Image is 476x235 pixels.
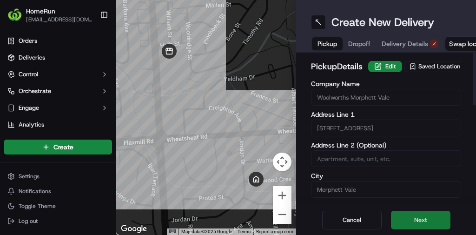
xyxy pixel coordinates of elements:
[19,54,45,62] span: Deliveries
[368,61,402,72] button: Edit
[311,181,461,198] input: Enter city
[4,34,112,48] a: Orders
[19,121,44,129] span: Analytics
[311,89,461,106] input: Enter company name
[4,67,112,82] button: Control
[4,215,112,228] button: Log out
[26,16,93,23] button: [EMAIL_ADDRESS][DOMAIN_NAME]
[4,200,112,213] button: Toggle Theme
[273,153,291,171] button: Map camera controls
[7,7,22,22] img: HomeRun
[322,211,382,229] button: Cancel
[19,217,38,225] span: Log out
[382,39,428,48] span: Delivery Details
[311,111,461,118] label: Address Line 1
[391,211,450,229] button: Next
[119,223,149,235] a: Open this area in Google Maps (opens a new window)
[311,142,461,148] label: Address Line 2 (Optional)
[418,62,460,71] span: Saved Location
[311,173,461,179] label: City
[4,185,112,198] button: Notifications
[4,117,112,132] a: Analytics
[331,15,434,30] h1: Create New Delivery
[311,120,461,136] input: Enter address
[169,229,176,233] button: Keyboard shortcuts
[256,229,293,234] a: Report a map error
[19,173,40,180] span: Settings
[19,37,37,45] span: Orders
[4,170,112,183] button: Settings
[19,104,39,112] span: Engage
[4,50,112,65] a: Deliveries
[26,7,55,16] button: HomeRun
[273,205,291,224] button: Zoom out
[311,60,363,73] h2: pickup Details
[4,84,112,99] button: Orchestrate
[311,150,461,167] input: Apartment, suite, unit, etc.
[317,39,337,48] span: Pickup
[273,186,291,205] button: Zoom in
[19,202,56,210] span: Toggle Theme
[19,188,51,195] span: Notifications
[348,39,370,48] span: Dropoff
[181,229,232,234] span: Map data ©2025 Google
[238,229,251,234] a: Terms (opens in new tab)
[4,140,112,154] button: Create
[53,142,73,152] span: Create
[4,4,96,26] button: HomeRunHomeRun[EMAIL_ADDRESS][DOMAIN_NAME]
[4,101,112,115] button: Engage
[404,60,465,73] button: Saved Location
[119,223,149,235] img: Google
[311,81,461,87] label: Company Name
[19,70,38,79] span: Control
[19,87,51,95] span: Orchestrate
